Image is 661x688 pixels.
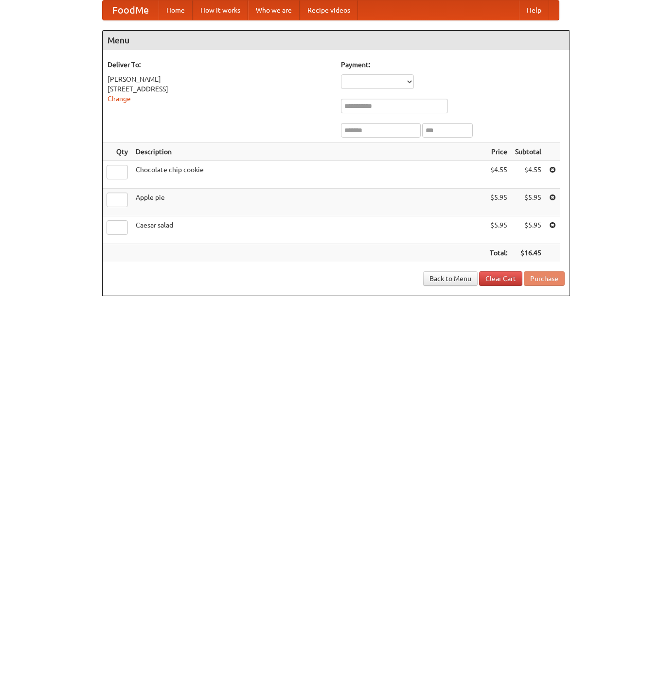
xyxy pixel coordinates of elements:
[132,189,486,216] td: Apple pie
[132,161,486,189] td: Chocolate chip cookie
[486,189,511,216] td: $5.95
[423,271,478,286] a: Back to Menu
[248,0,300,20] a: Who we are
[486,216,511,244] td: $5.95
[193,0,248,20] a: How it works
[103,0,159,20] a: FoodMe
[511,189,545,216] td: $5.95
[103,31,570,50] h4: Menu
[511,161,545,189] td: $4.55
[486,161,511,189] td: $4.55
[479,271,522,286] a: Clear Cart
[132,216,486,244] td: Caesar salad
[486,143,511,161] th: Price
[107,95,131,103] a: Change
[486,244,511,262] th: Total:
[341,60,565,70] h5: Payment:
[103,143,132,161] th: Qty
[159,0,193,20] a: Home
[511,143,545,161] th: Subtotal
[511,216,545,244] td: $5.95
[300,0,358,20] a: Recipe videos
[519,0,549,20] a: Help
[132,143,486,161] th: Description
[511,244,545,262] th: $16.45
[107,60,331,70] h5: Deliver To:
[524,271,565,286] button: Purchase
[107,74,331,84] div: [PERSON_NAME]
[107,84,331,94] div: [STREET_ADDRESS]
